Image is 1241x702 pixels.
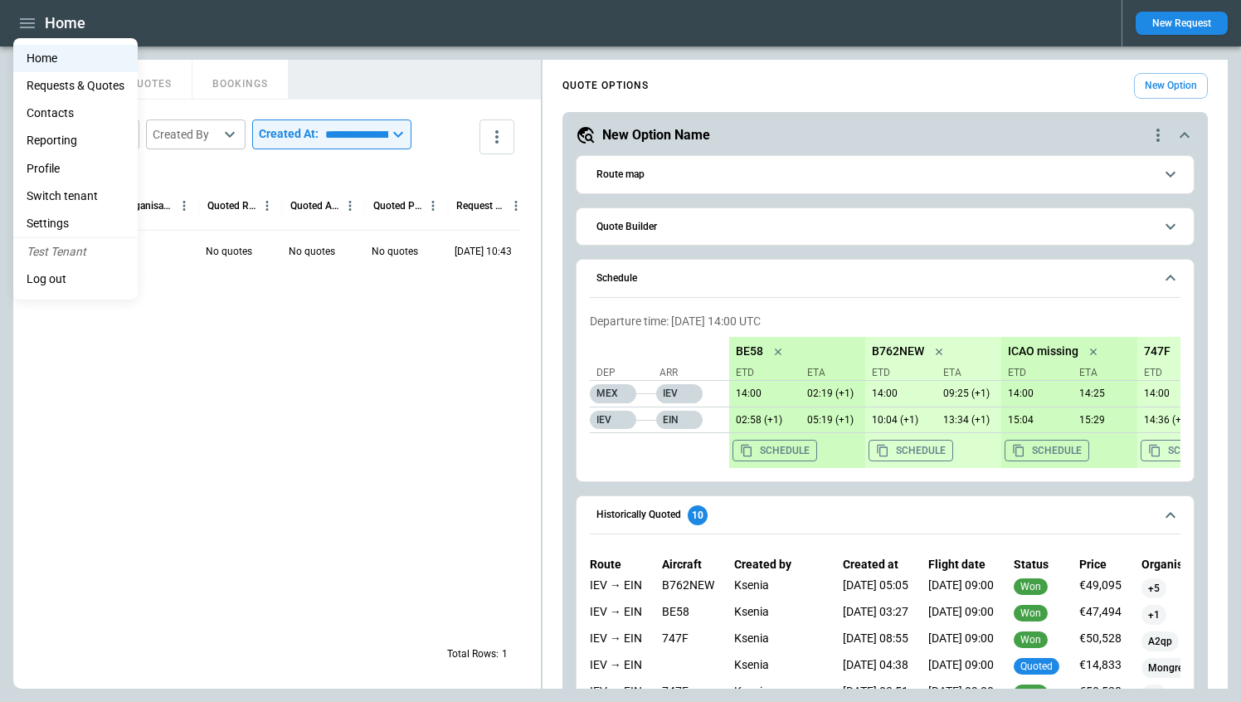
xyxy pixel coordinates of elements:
[13,266,138,293] li: Log out
[13,100,138,127] a: Contacts
[13,72,138,100] a: Requests & Quotes
[13,155,138,183] a: Profile
[13,183,138,210] li: Switch tenant
[13,45,138,72] a: Home
[13,210,138,237] a: Settings
[13,127,138,154] a: Reporting
[13,238,138,266] li: Test Tenant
